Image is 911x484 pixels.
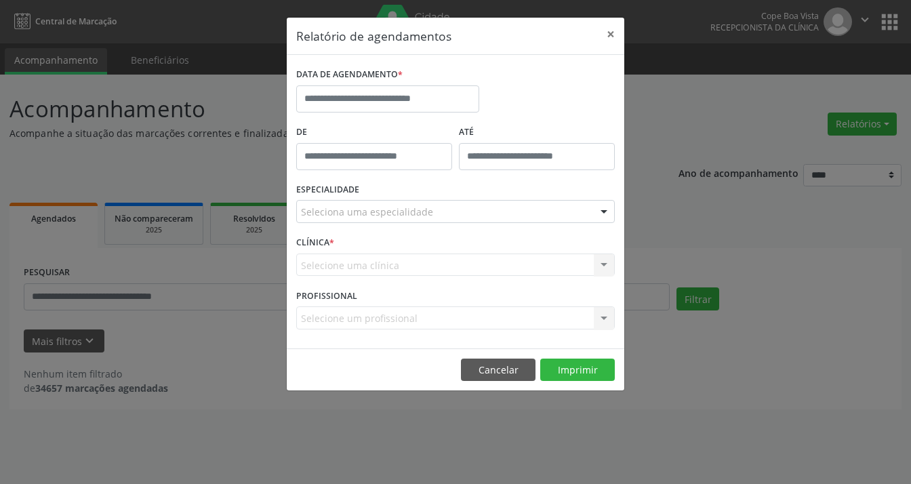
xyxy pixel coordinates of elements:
label: ESPECIALIDADE [296,180,359,201]
h5: Relatório de agendamentos [296,27,451,45]
label: CLÍNICA [296,233,334,254]
label: De [296,122,452,143]
button: Cancelar [461,359,535,382]
span: Seleciona uma especialidade [301,205,433,219]
button: Close [597,18,624,51]
label: DATA DE AGENDAMENTO [296,64,403,85]
button: Imprimir [540,359,615,382]
label: PROFISSIONAL [296,285,357,306]
label: ATÉ [459,122,615,143]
